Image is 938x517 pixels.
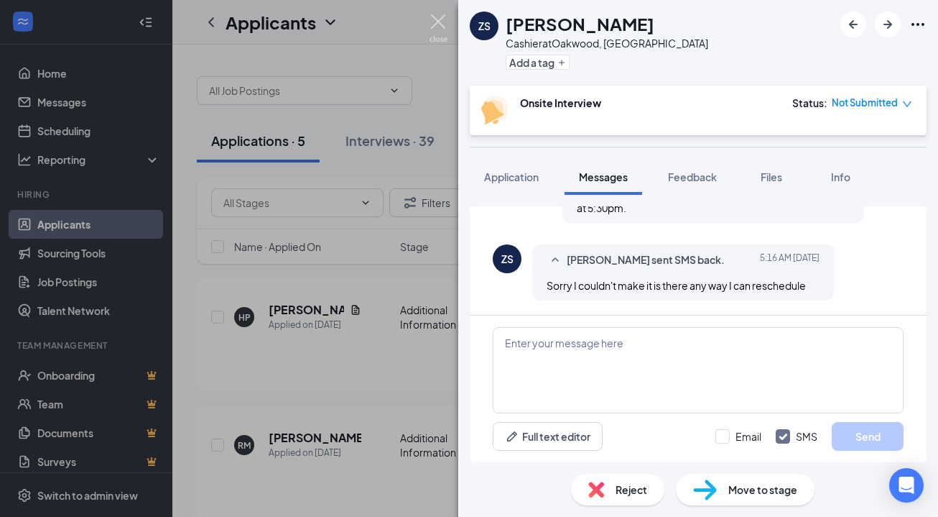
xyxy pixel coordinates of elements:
svg: Plus [557,58,566,67]
span: Application [484,170,539,183]
div: Open Intercom Messenger [889,468,924,503]
button: ArrowRight [875,12,901,37]
svg: ArrowLeftNew [845,16,862,33]
span: Info [831,170,850,183]
span: Move to stage [728,482,797,498]
svg: ArrowRight [879,16,896,33]
button: ArrowLeftNew [840,12,866,37]
span: Not Submitted [832,96,898,110]
span: Sorry I couldn't make it is there any way I can reschedule [547,279,806,292]
span: Messages [579,170,628,183]
span: Files [761,170,782,183]
span: Reject [616,482,647,498]
b: Onsite Interview [520,96,601,109]
div: Cashier at Oakwood, [GEOGRAPHIC_DATA] [506,36,708,50]
span: down [902,99,912,109]
button: Full text editorPen [493,422,603,451]
button: PlusAdd a tag [506,55,570,70]
div: Status : [792,96,827,110]
svg: Ellipses [909,16,927,33]
span: [PERSON_NAME] sent SMS back. [567,252,725,269]
div: ZS [478,19,491,33]
span: [DATE] 5:16 AM [760,252,819,269]
svg: SmallChevronUp [547,252,564,269]
span: Feedback [668,170,717,183]
div: ZS [501,252,514,266]
h1: [PERSON_NAME] [506,12,654,36]
svg: Pen [505,429,519,444]
button: Send [832,422,904,451]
